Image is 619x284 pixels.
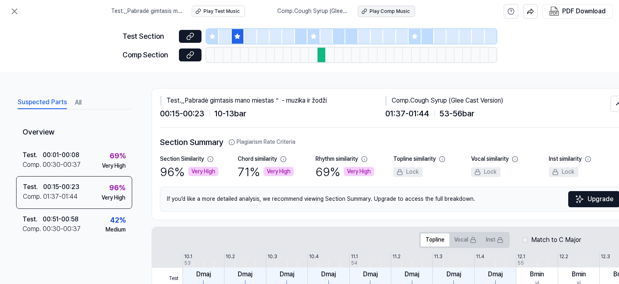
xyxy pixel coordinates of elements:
[363,269,378,279] div: Dmaj
[471,167,501,177] div: Lock
[238,269,252,279] div: Dmaj
[160,107,204,120] span: 00:15 - 00:23
[23,150,43,160] div: Test .
[393,253,401,260] div: 11.2
[23,160,43,170] div: Comp .
[238,163,294,180] div: 71 %
[559,253,568,260] div: 12.2
[575,194,584,204] img: Sparkles
[351,253,358,260] div: 11.1
[228,138,295,146] button: Plagiarism Rate Criteria
[111,7,182,15] span: Test . ,,Pabradė gimtasis mano miestas＂ - muzika ir žodži
[562,6,606,17] div: PDF Download
[110,215,126,226] div: 42 %
[184,253,192,260] div: 10.1
[517,253,525,260] div: 12.1
[517,260,524,267] div: 55
[476,253,484,260] div: 11.4
[316,163,374,180] div: 69 %
[447,269,461,279] div: Dmaj
[23,192,43,202] div: Comp .
[370,8,410,15] div: Play Comp Music
[18,96,67,109] button: Suspected Parts
[43,215,79,224] div: 00:51 - 00:58
[192,6,245,17] button: Play Test Music
[530,269,544,279] div: Bmin
[549,167,578,177] div: Lock
[321,269,336,279] div: Dmaj
[23,215,43,224] div: Test .
[106,226,126,234] div: Medium
[393,167,423,177] div: Lock
[316,155,358,163] div: Rhythm similarity
[471,155,509,163] div: Vocal similarity
[439,107,474,120] span: 53 - 56 bar
[549,6,559,16] img: PDF Download
[226,253,235,260] div: 10.2
[123,49,174,61] div: Comp Section
[23,224,43,234] div: Comp .
[481,234,508,246] button: Inst
[358,6,415,17] button: Play Comp Music
[351,260,357,267] div: 54
[123,31,174,42] div: Test Section
[277,7,348,15] span: Comp . Cough Syrup (Glee Cast Version)
[184,260,191,267] div: 53
[102,162,126,170] div: Very High
[109,182,125,194] div: 96 %
[280,269,294,279] div: Dmaj
[434,253,442,260] div: 11.3
[110,150,126,162] div: 69 %
[601,253,610,260] div: 12.3
[421,234,449,246] button: Topline
[16,121,132,145] div: Overview
[504,4,518,19] button: help
[393,155,436,163] div: Topline similarity
[43,192,78,202] div: 01:37 - 01:44
[160,96,385,105] div: Test . ,,Pabradė gimtasis mano miestas＂ - muzika ir žodži
[196,269,211,279] div: Dmaj
[188,167,218,177] div: Very High
[264,167,294,177] div: Very High
[344,167,374,177] div: Very High
[43,150,79,160] div: 00:01 - 00:08
[43,224,81,234] div: 00:30 - 00:37
[548,4,607,18] button: PDF Download
[204,8,240,15] div: Play Test Music
[527,8,534,15] img: share
[102,194,125,202] div: Very High
[238,155,277,163] div: Chord similarity
[43,182,79,192] div: 00:15 - 00:23
[488,269,503,279] div: Dmaj
[309,253,319,260] div: 10.4
[214,107,246,120] span: 10 - 13 bar
[549,155,582,163] div: Inst similarity
[572,269,586,279] div: Bmin
[385,96,611,105] div: Comp . Cough Syrup (Glee Cast Version)
[268,253,277,260] div: 10.3
[160,155,204,163] div: Section Similarity
[507,7,515,15] svg: help
[405,269,419,279] div: Dmaj
[531,235,581,245] label: Match to C Major
[449,234,481,246] button: Vocal
[43,160,81,170] div: 00:30 - 00:37
[160,163,218,180] div: 96 %
[23,182,43,192] div: Test .
[75,96,81,109] button: All
[385,107,429,120] span: 01:37 - 01:44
